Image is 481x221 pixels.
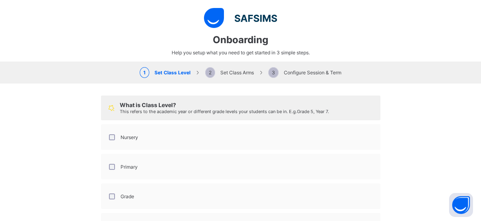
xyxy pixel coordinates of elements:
span: This refers to the academic year or different grade levels your students can be in. E.g. Grade 5,... [120,109,329,114]
span: Configure Session & Term [268,70,341,76]
span: 2 [205,67,215,78]
label: Primary [121,164,138,170]
span: Onboarding [213,34,268,46]
span: 3 [268,67,279,78]
label: Nursery [121,134,138,140]
button: Open asap [449,193,473,217]
span: Set Class Arms [205,70,254,76]
span: 1 [140,67,149,78]
span: Set Class Level [140,70,190,76]
span: What is Class Level? [120,102,176,108]
span: Help you setup what you need to get started in 3 simple steps. [172,50,310,56]
label: Grade [121,193,134,199]
img: logo [204,8,277,28]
